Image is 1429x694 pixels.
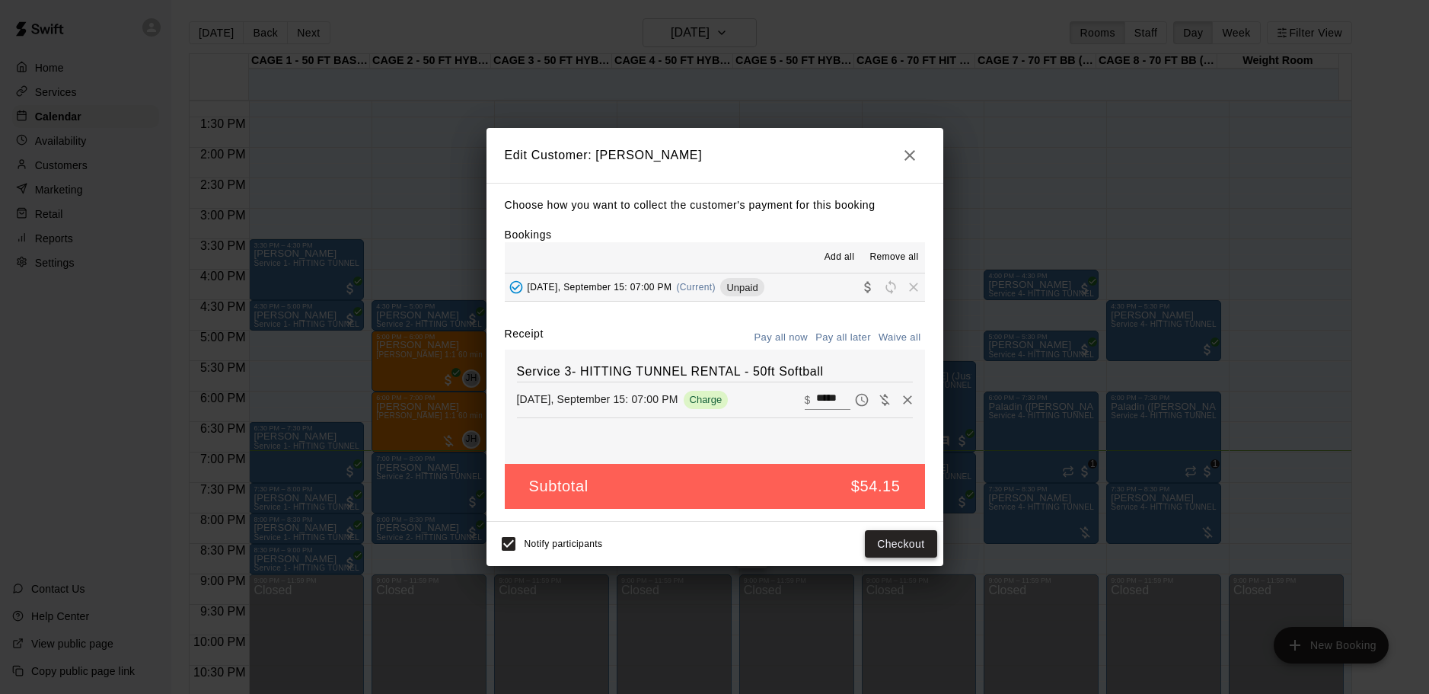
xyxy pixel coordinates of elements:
[863,245,924,270] button: Remove all
[856,281,879,293] span: Collect payment
[902,281,925,293] span: Remove
[528,282,672,293] span: [DATE], September 15: 07:00 PM
[896,389,919,411] button: Remove
[505,196,925,215] p: Choose how you want to collect the customer's payment for this booking
[869,250,918,265] span: Remove all
[525,539,603,549] span: Notify participants
[517,362,913,382] h6: Service 3- HITTING TUNNEL RENTAL - 50ft Softball
[850,392,873,405] span: Pay later
[825,250,855,265] span: Add all
[505,276,528,299] button: Added - Collect Payment
[486,128,943,183] h2: Edit Customer: [PERSON_NAME]
[529,476,589,497] h5: Subtotal
[505,326,544,350] label: Receipt
[865,530,936,558] button: Checkout
[815,245,863,270] button: Add all
[851,476,901,497] h5: $54.15
[517,392,678,407] p: [DATE], September 15: 07:00 PM
[684,394,729,405] span: Charge
[873,392,896,405] span: Waive payment
[505,273,925,302] button: Added - Collect Payment[DATE], September 15: 07:00 PM(Current)UnpaidCollect paymentRescheduleRemove
[676,282,716,293] span: (Current)
[875,326,925,350] button: Waive all
[812,326,875,350] button: Pay all later
[879,281,902,293] span: Reschedule
[505,229,552,241] label: Bookings
[720,282,764,293] span: Unpaid
[751,326,812,350] button: Pay all now
[805,392,811,408] p: $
